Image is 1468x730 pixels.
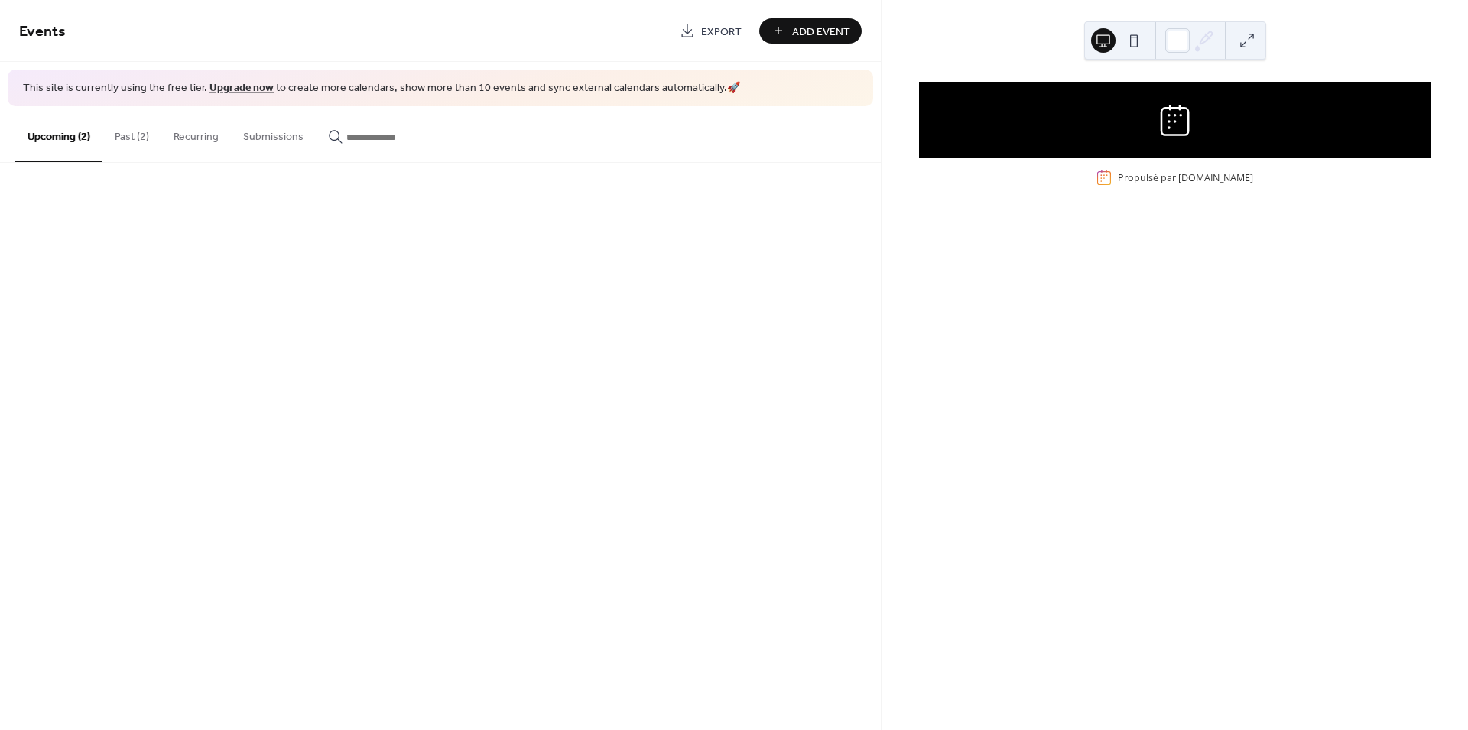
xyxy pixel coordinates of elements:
button: Recurring [161,106,231,161]
a: Export [668,18,753,44]
button: Submissions [231,106,316,161]
a: Upgrade now [209,78,274,99]
span: Events [19,17,66,47]
div: Propulsé par [1118,171,1253,184]
button: Past (2) [102,106,161,161]
span: This site is currently using the free tier. to create more calendars, show more than 10 events an... [23,81,740,96]
button: Upcoming (2) [15,106,102,162]
button: Add Event [759,18,862,44]
span: Export [701,24,742,40]
a: [DOMAIN_NAME] [1178,171,1253,184]
span: Add Event [792,24,850,40]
